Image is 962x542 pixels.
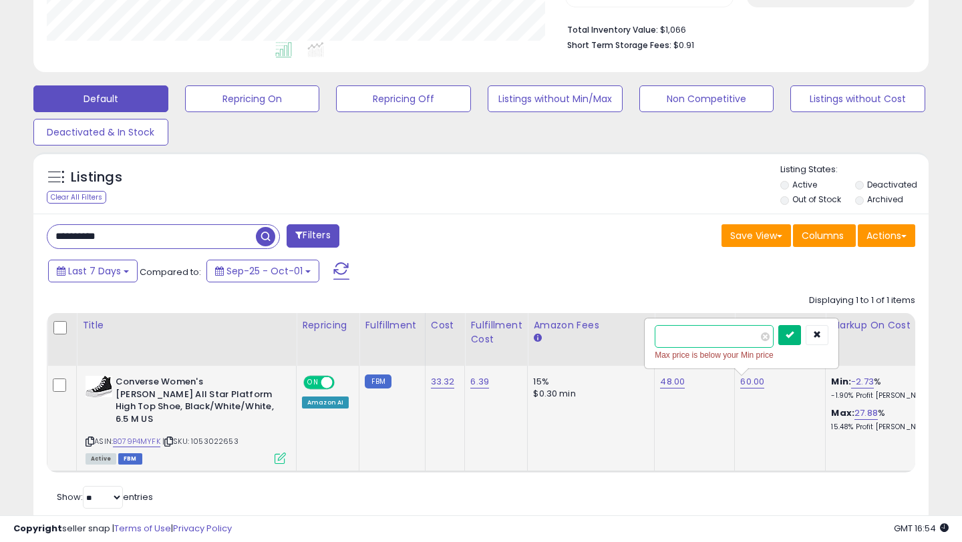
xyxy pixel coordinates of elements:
[793,224,856,247] button: Columns
[673,39,694,51] span: $0.91
[118,453,142,465] span: FBM
[86,453,116,465] span: All listings currently available for purchase on Amazon
[831,375,851,388] b: Min:
[305,377,321,388] span: ON
[287,224,339,248] button: Filters
[488,85,623,112] button: Listings without Min/Max
[831,318,947,332] div: Markup on Cost
[365,318,419,332] div: Fulfillment
[831,391,942,400] p: -1.90% Profit [PERSON_NAME]
[86,376,286,463] div: ASIN:
[13,522,62,535] strong: Copyright
[567,24,658,35] b: Total Inventory Value:
[333,377,354,388] span: OFF
[533,376,644,388] div: 15%
[867,194,903,205] label: Archived
[854,406,878,420] a: 27.88
[185,85,320,112] button: Repricing On
[470,375,489,388] a: 6.39
[721,224,791,247] button: Save View
[113,436,160,447] a: B079P4MYFK
[431,318,460,332] div: Cost
[140,266,201,278] span: Compared to:
[660,375,685,388] a: 48.00
[639,85,774,112] button: Non Competitive
[57,491,153,503] span: Show: entries
[867,179,917,190] label: Deactivated
[533,318,649,332] div: Amazon Fees
[780,164,929,176] p: Listing States:
[533,388,644,400] div: $0.30 min
[71,168,122,187] h5: Listings
[82,318,291,332] div: Title
[470,318,522,346] div: Fulfillment Cost
[567,21,905,37] li: $1,066
[431,375,455,388] a: 33.32
[302,318,353,332] div: Repricing
[792,194,841,205] label: Out of Stock
[792,179,817,190] label: Active
[831,423,942,432] p: 15.48% Profit [PERSON_NAME]
[33,85,168,112] button: Default
[365,374,391,388] small: FBM
[858,224,915,247] button: Actions
[33,119,168,146] button: Deactivated & In Stock
[894,522,949,535] span: 2025-10-10 16:54 GMT
[790,85,925,112] button: Listings without Cost
[47,191,106,204] div: Clear All Filters
[655,348,828,362] div: Max price is below your Min price
[114,522,171,535] a: Terms of Use
[851,375,874,388] a: -2.73
[533,332,541,344] small: Amazon Fees.
[740,375,764,388] a: 60.00
[162,436,238,447] span: | SKU: 1053022653
[226,264,303,278] span: Sep-25 - Oct-01
[116,376,278,429] b: Converse Women's [PERSON_NAME] All Star Platform High Top Shoe, Black/White/White, 6.5 M US
[567,39,671,51] b: Short Term Storage Fees:
[48,260,138,282] button: Last 7 Days
[831,376,942,400] div: %
[826,313,953,366] th: The percentage added to the cost of goods (COGS) that forms the calculator for Min & Max prices.
[13,523,232,535] div: seller snap | |
[802,229,844,242] span: Columns
[173,522,232,535] a: Privacy Policy
[68,264,121,278] span: Last 7 Days
[86,376,112,397] img: 31wTApcszpL._SL40_.jpg
[809,294,915,307] div: Displaying 1 to 1 of 1 items
[831,406,854,419] b: Max:
[206,260,319,282] button: Sep-25 - Oct-01
[302,396,349,409] div: Amazon AI
[831,407,942,432] div: %
[336,85,471,112] button: Repricing Off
